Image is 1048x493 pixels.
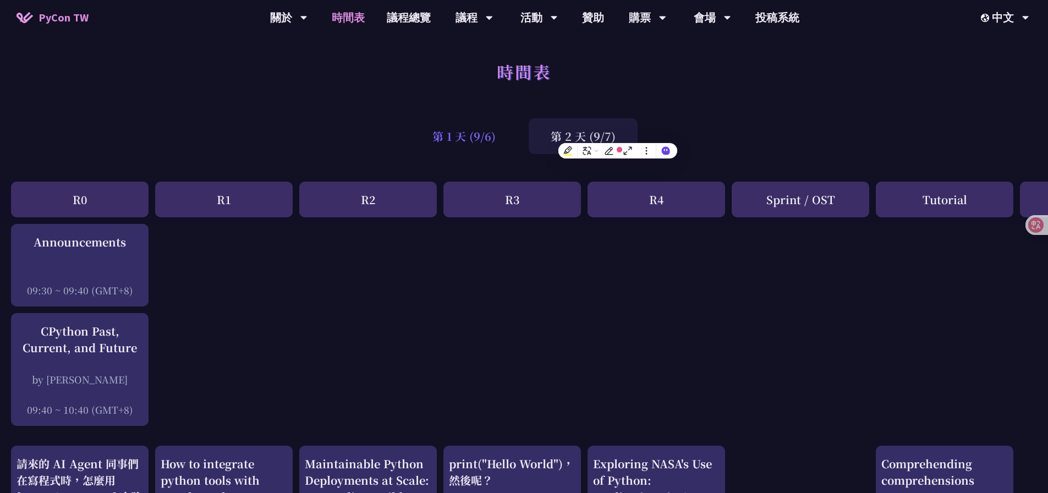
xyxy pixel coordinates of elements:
[6,4,100,31] a: PyCon TW
[17,373,143,386] div: by [PERSON_NAME]
[588,182,725,217] div: R4
[11,182,149,217] div: R0
[497,55,551,88] h1: 時間表
[155,182,293,217] div: R1
[449,456,575,489] div: print("Hello World")，然後呢？
[881,456,1008,489] div: Comprehending comprehensions
[17,323,143,356] div: CPython Past, Current, and Future
[17,323,143,417] a: CPython Past, Current, and Future by [PERSON_NAME] 09:40 ~ 10:40 (GMT+8)
[17,12,33,23] img: Home icon of PyCon TW 2025
[732,182,869,217] div: Sprint / OST
[39,9,89,26] span: PyCon TW
[443,182,581,217] div: R3
[876,182,1013,217] div: Tutorial
[410,118,518,154] div: 第 1 天 (9/6)
[299,182,437,217] div: R2
[17,234,143,250] div: Announcements
[17,403,143,417] div: 09:40 ~ 10:40 (GMT+8)
[17,283,143,297] div: 09:30 ~ 09:40 (GMT+8)
[981,14,992,22] img: Locale Icon
[529,118,638,154] div: 第 2 天 (9/7)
